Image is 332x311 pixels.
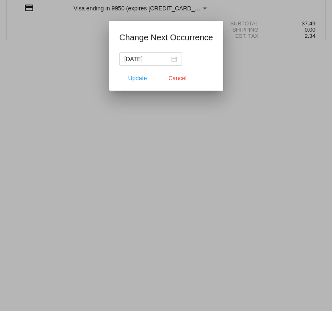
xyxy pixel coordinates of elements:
[119,31,213,44] h1: Change Next Occurrence
[119,71,156,86] button: Update
[168,75,187,81] span: Cancel
[124,54,170,64] input: Select date
[159,71,196,86] button: Close dialog
[128,75,147,81] span: Update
